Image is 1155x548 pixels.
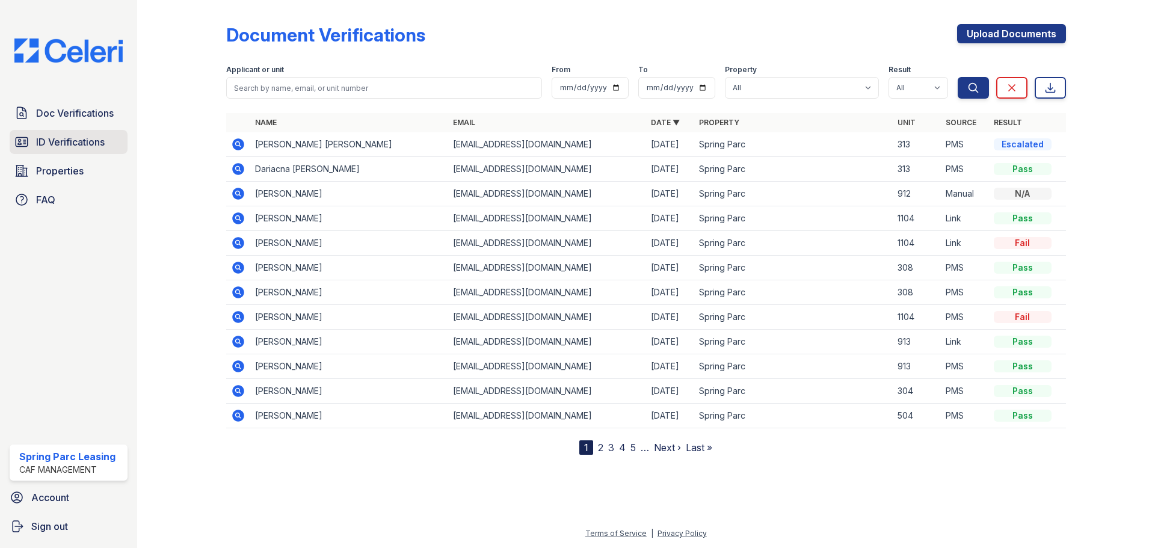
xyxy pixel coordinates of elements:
[10,188,128,212] a: FAQ
[226,77,542,99] input: Search by name, email, or unit number
[694,280,892,305] td: Spring Parc
[941,305,989,330] td: PMS
[448,206,646,231] td: [EMAIL_ADDRESS][DOMAIN_NAME]
[941,379,989,404] td: PMS
[994,336,1052,348] div: Pass
[250,132,448,157] td: [PERSON_NAME] [PERSON_NAME]
[941,157,989,182] td: PMS
[31,519,68,534] span: Sign out
[448,280,646,305] td: [EMAIL_ADDRESS][DOMAIN_NAME]
[893,404,941,428] td: 504
[957,24,1066,43] a: Upload Documents
[994,360,1052,372] div: Pass
[699,118,739,127] a: Property
[893,280,941,305] td: 308
[250,354,448,379] td: [PERSON_NAME]
[694,354,892,379] td: Spring Parc
[651,118,680,127] a: Date ▼
[946,118,976,127] a: Source
[646,157,694,182] td: [DATE]
[31,490,69,505] span: Account
[654,442,681,454] a: Next ›
[646,330,694,354] td: [DATE]
[994,118,1022,127] a: Result
[5,514,132,538] a: Sign out
[36,106,114,120] span: Doc Verifications
[941,330,989,354] td: Link
[893,231,941,256] td: 1104
[694,206,892,231] td: Spring Parc
[893,305,941,330] td: 1104
[608,442,614,454] a: 3
[250,280,448,305] td: [PERSON_NAME]
[619,442,626,454] a: 4
[646,256,694,280] td: [DATE]
[651,529,653,538] div: |
[646,379,694,404] td: [DATE]
[893,132,941,157] td: 313
[694,157,892,182] td: Spring Parc
[994,163,1052,175] div: Pass
[941,206,989,231] td: Link
[893,206,941,231] td: 1104
[994,237,1052,249] div: Fail
[250,157,448,182] td: Dariacna [PERSON_NAME]
[250,379,448,404] td: [PERSON_NAME]
[898,118,916,127] a: Unit
[448,132,646,157] td: [EMAIL_ADDRESS][DOMAIN_NAME]
[36,164,84,178] span: Properties
[994,212,1052,224] div: Pass
[448,157,646,182] td: [EMAIL_ADDRESS][DOMAIN_NAME]
[694,330,892,354] td: Spring Parc
[686,442,712,454] a: Last »
[646,206,694,231] td: [DATE]
[641,440,649,455] span: …
[646,404,694,428] td: [DATE]
[598,442,603,454] a: 2
[5,485,132,510] a: Account
[19,449,115,464] div: Spring Parc Leasing
[646,182,694,206] td: [DATE]
[694,182,892,206] td: Spring Parc
[694,256,892,280] td: Spring Parc
[941,132,989,157] td: PMS
[250,305,448,330] td: [PERSON_NAME]
[448,231,646,256] td: [EMAIL_ADDRESS][DOMAIN_NAME]
[630,442,636,454] a: 5
[448,305,646,330] td: [EMAIL_ADDRESS][DOMAIN_NAME]
[250,330,448,354] td: [PERSON_NAME]
[694,132,892,157] td: Spring Parc
[994,138,1052,150] div: Escalated
[893,330,941,354] td: 913
[694,305,892,330] td: Spring Parc
[694,404,892,428] td: Spring Parc
[448,256,646,280] td: [EMAIL_ADDRESS][DOMAIN_NAME]
[646,231,694,256] td: [DATE]
[941,404,989,428] td: PMS
[552,65,570,75] label: From
[694,231,892,256] td: Spring Parc
[19,464,115,476] div: CAF Management
[10,101,128,125] a: Doc Verifications
[250,404,448,428] td: [PERSON_NAME]
[646,280,694,305] td: [DATE]
[646,354,694,379] td: [DATE]
[250,256,448,280] td: [PERSON_NAME]
[994,410,1052,422] div: Pass
[893,256,941,280] td: 308
[889,65,911,75] label: Result
[893,379,941,404] td: 304
[646,132,694,157] td: [DATE]
[10,159,128,183] a: Properties
[694,379,892,404] td: Spring Parc
[448,379,646,404] td: [EMAIL_ADDRESS][DOMAIN_NAME]
[448,330,646,354] td: [EMAIL_ADDRESS][DOMAIN_NAME]
[448,182,646,206] td: [EMAIL_ADDRESS][DOMAIN_NAME]
[941,280,989,305] td: PMS
[994,286,1052,298] div: Pass
[250,206,448,231] td: [PERSON_NAME]
[941,354,989,379] td: PMS
[893,354,941,379] td: 913
[579,440,593,455] div: 1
